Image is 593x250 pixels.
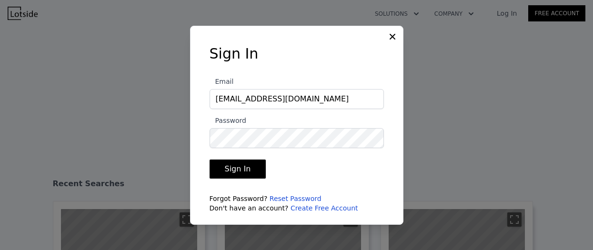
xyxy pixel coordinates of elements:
input: Email [210,89,384,109]
div: Forgot Password? Don't have an account? [210,194,384,213]
button: Sign In [210,160,266,179]
a: Create Free Account [291,204,358,212]
span: Email [210,78,234,85]
span: Password [210,117,246,124]
input: Password [210,128,384,148]
a: Reset Password [270,195,322,202]
h3: Sign In [210,45,384,62]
